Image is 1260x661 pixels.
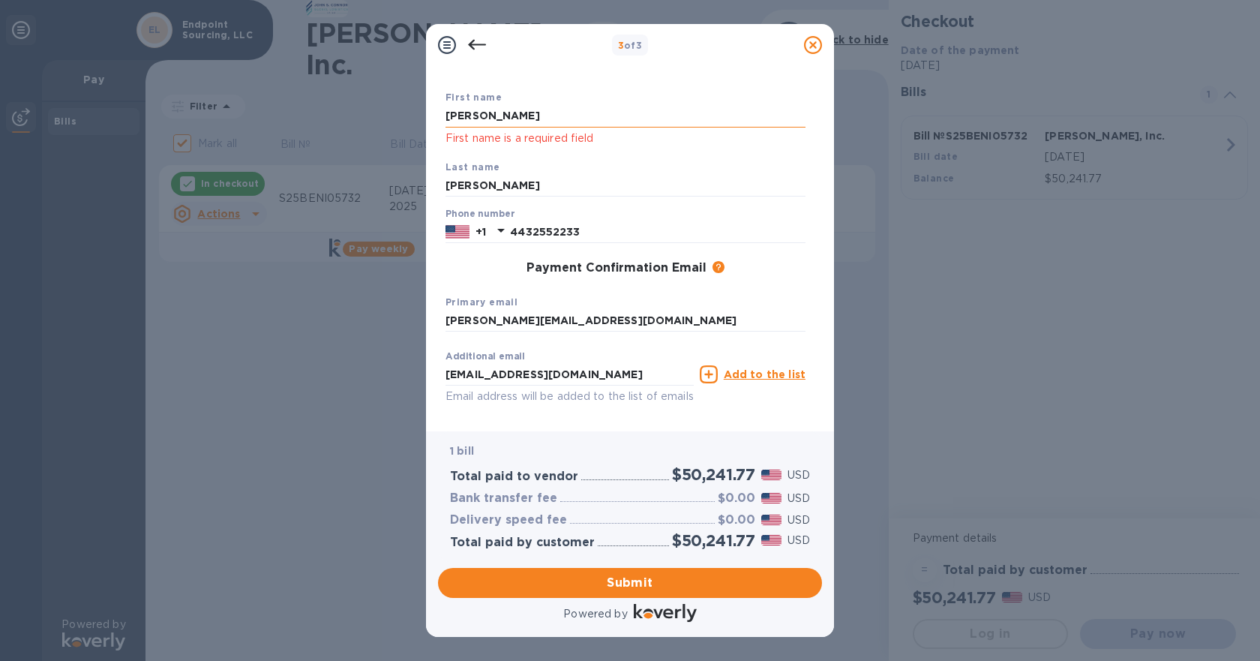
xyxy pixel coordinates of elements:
input: Enter additional email [445,363,694,386]
h2: $50,241.77 [672,465,755,484]
img: USD [761,535,781,545]
h3: Payment Confirmation Email [526,261,706,275]
h3: Total paid by customer [450,536,595,550]
input: Enter your primary name [445,310,805,332]
p: +1 [475,224,486,239]
p: USD [787,491,810,506]
b: 1 bill [450,445,474,457]
input: Enter your phone number [510,221,805,243]
p: USD [787,467,810,483]
button: Submit [438,568,822,598]
input: Enter your last name [445,175,805,197]
span: Submit [450,574,810,592]
input: Enter your first name [445,105,805,128]
h3: Bank transfer fee [450,491,557,506]
img: Logo [634,604,697,622]
p: USD [787,533,810,548]
p: First name is a required field [445,130,805,147]
img: USD [761,493,781,503]
b: Added additional emails [445,419,575,431]
p: Powered by [563,606,627,622]
label: Additional email [445,353,525,362]
span: 3 [618,40,624,51]
h3: $0.00 [718,513,755,527]
img: USD [761,515,781,525]
label: Phone number [445,210,514,219]
b: First name [445,92,502,103]
img: USD [761,470,781,480]
img: US [445,224,469,240]
u: Add to the list [724,368,805,380]
b: of 3 [618,40,643,51]
p: USD [787,512,810,528]
h3: Total paid to vendor [450,470,578,484]
b: Last name [445,161,500,173]
p: Email address will be added to the list of emails [445,388,694,405]
h2: $50,241.77 [672,531,755,550]
h3: $0.00 [718,491,755,506]
b: Primary email [445,296,517,308]
h3: Delivery speed fee [450,513,567,527]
